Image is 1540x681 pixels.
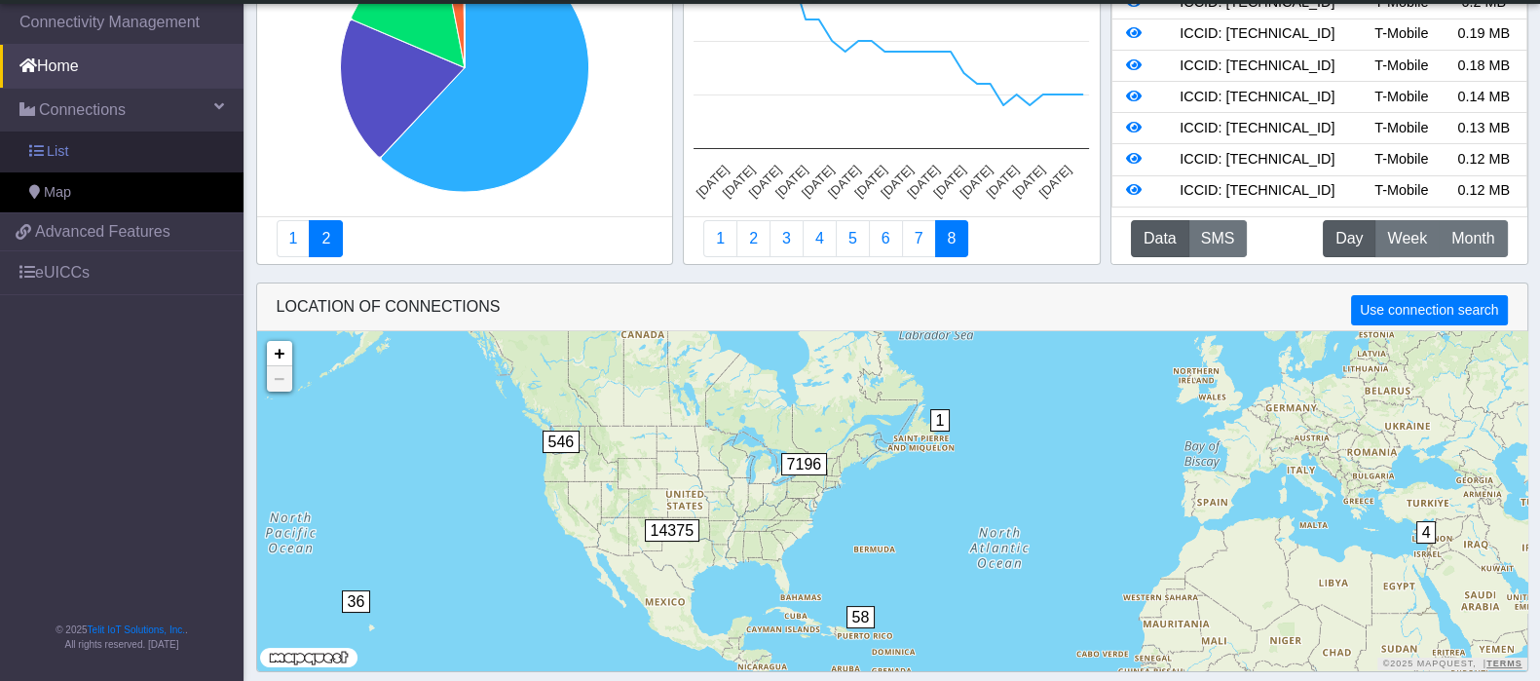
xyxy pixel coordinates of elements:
[878,163,916,201] text: [DATE]
[1154,149,1360,170] div: ICCID: [TECHNICAL_ID]
[35,220,170,244] span: Advanced Features
[1443,87,1525,108] div: 0.14 MB
[1374,220,1440,257] button: Week
[1443,23,1525,45] div: 0.19 MB
[930,409,951,432] span: 1
[1439,220,1507,257] button: Month
[1451,227,1494,250] span: Month
[846,606,876,628] span: 58
[47,141,68,163] span: List
[703,220,1080,257] nav: Summary paging
[930,163,968,201] text: [DATE]
[1154,180,1360,202] div: ICCID: [TECHNICAL_ID]
[1010,163,1048,201] text: [DATE]
[342,590,371,613] span: 36
[1360,87,1443,108] div: T-Mobile
[902,220,936,257] a: Zero Session
[825,163,863,201] text: [DATE]
[736,220,770,257] a: Carrier
[720,163,758,201] text: [DATE]
[703,220,737,257] a: Connections By Country
[44,182,71,204] span: Map
[836,220,870,257] a: Usage by Carrier
[88,624,185,635] a: Telit IoT Solutions, Inc.
[1188,220,1248,257] button: SMS
[1351,295,1507,325] button: Use connection search
[1360,23,1443,45] div: T-Mobile
[1323,220,1375,257] button: Day
[904,163,942,201] text: [DATE]
[1154,56,1360,77] div: ICCID: [TECHNICAL_ID]
[39,98,126,122] span: Connections
[1036,163,1074,201] text: [DATE]
[958,163,995,201] text: [DATE]
[1154,23,1360,45] div: ICCID: [TECHNICAL_ID]
[1486,659,1522,668] a: Terms
[1416,521,1437,544] span: 4
[1443,180,1525,202] div: 0.12 MB
[781,453,828,475] span: 7196
[1154,87,1360,108] div: ICCID: [TECHNICAL_ID]
[799,163,837,201] text: [DATE]
[645,519,700,542] span: 14375
[543,431,581,453] span: 546
[869,220,903,257] a: 14 Days Trend
[1387,227,1427,250] span: Week
[935,220,969,257] a: Not Connected for 30 days
[1360,149,1443,170] div: T-Mobile
[277,220,654,257] nav: Summary paging
[984,163,1022,201] text: [DATE]
[277,220,311,257] a: Connectivity status
[803,220,837,257] a: Connections By Carrier
[1154,118,1360,139] div: ICCID: [TECHNICAL_ID]
[267,366,292,392] a: Zoom out
[1443,149,1525,170] div: 0.12 MB
[1360,180,1443,202] div: T-Mobile
[772,163,810,201] text: [DATE]
[1443,56,1525,77] div: 0.18 MB
[267,341,292,366] a: Zoom in
[1360,118,1443,139] div: T-Mobile
[1360,56,1443,77] div: T-Mobile
[1335,227,1363,250] span: Day
[694,163,732,201] text: [DATE]
[930,409,950,468] div: 1
[770,220,804,257] a: Usage per Country
[309,220,343,257] a: Deployment status
[257,284,1527,331] div: LOCATION OF CONNECTIONS
[1377,658,1526,670] div: ©2025 MapQuest, |
[1131,220,1189,257] button: Data
[1443,118,1525,139] div: 0.13 MB
[746,163,784,201] text: [DATE]
[851,163,889,201] text: [DATE]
